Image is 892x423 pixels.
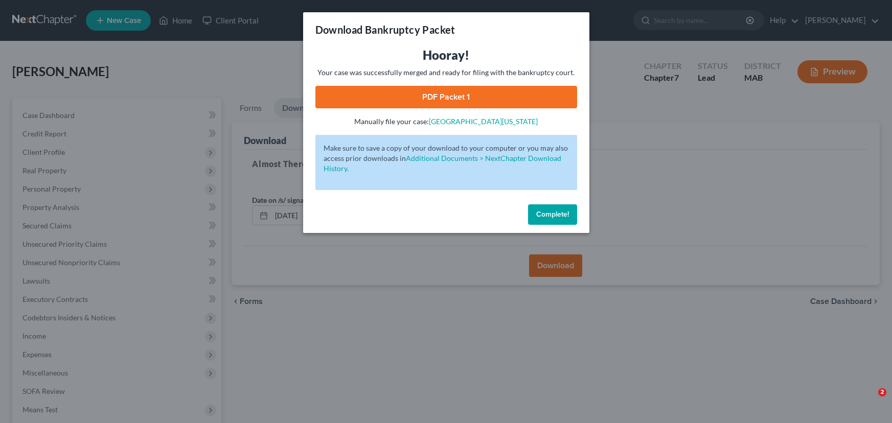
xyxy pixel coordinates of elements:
h3: Hooray! [315,47,577,63]
span: Complete! [536,210,569,219]
a: PDF Packet 1 [315,86,577,108]
h3: Download Bankruptcy Packet [315,22,455,37]
iframe: Intercom live chat [857,388,882,413]
button: Complete! [528,204,577,225]
a: [GEOGRAPHIC_DATA][US_STATE] [429,117,538,126]
a: Additional Documents > NextChapter Download History. [324,154,561,173]
p: Manually file your case: [315,116,577,127]
p: Make sure to save a copy of your download to your computer or you may also access prior downloads in [324,143,569,174]
span: 2 [878,388,886,396]
p: Your case was successfully merged and ready for filing with the bankruptcy court. [315,67,577,78]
